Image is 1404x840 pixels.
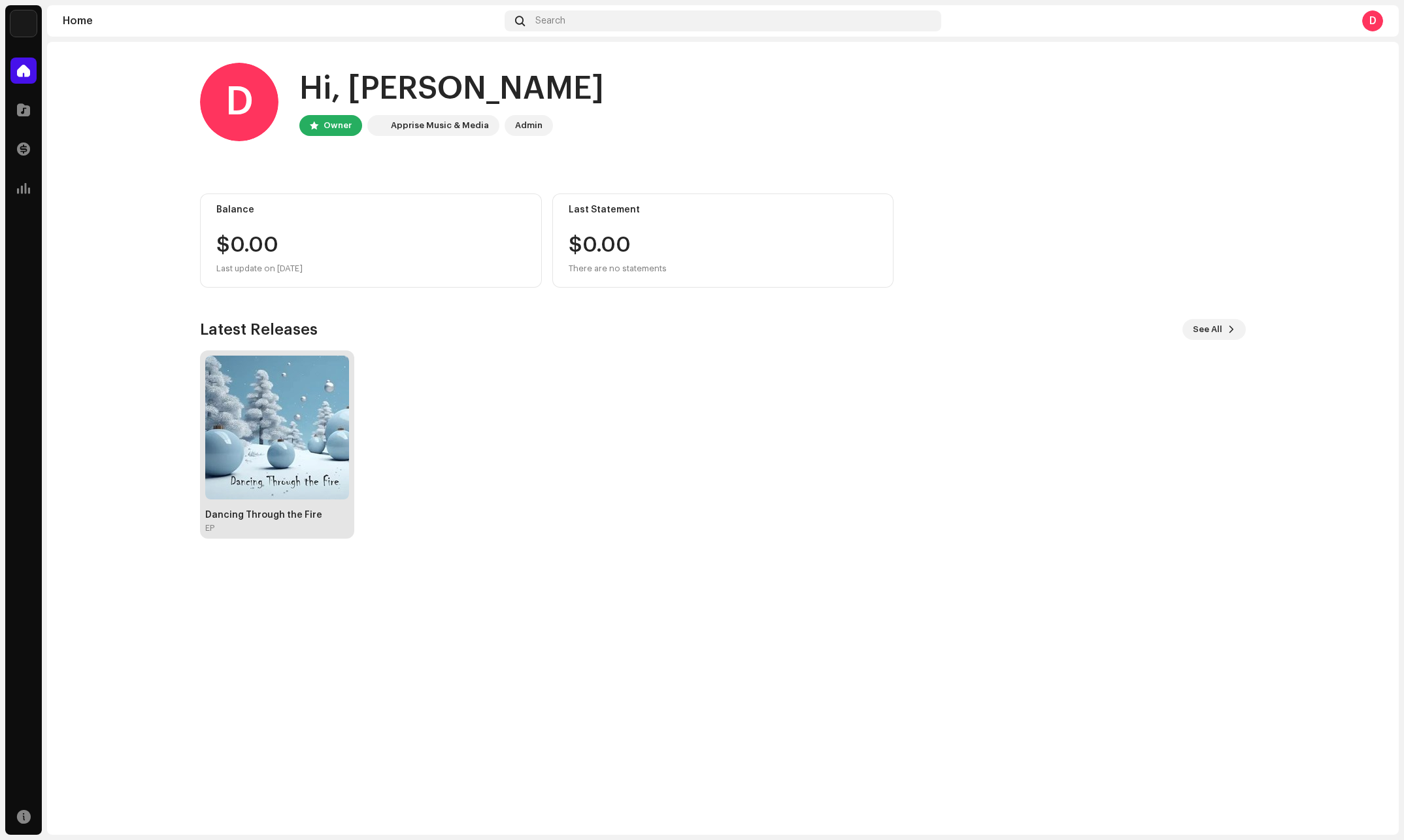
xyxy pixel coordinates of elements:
div: Dancing Through the Fire [205,510,349,520]
span: See All [1193,316,1222,343]
div: Home [63,16,499,26]
div: Admin [515,118,543,133]
div: Hi, [PERSON_NAME] [299,68,604,110]
re-o-card-value: Balance [200,193,542,288]
img: eb8e7854-167f-432f-b929-ec4eb942a246 [205,356,349,499]
div: D [200,63,278,141]
div: Apprise Music & Media [391,118,489,133]
div: Owner [324,118,352,133]
div: Balance [216,205,526,215]
div: D [1362,10,1383,31]
span: Search [535,16,565,26]
img: 1c16f3de-5afb-4452-805d-3f3454e20b1b [370,118,386,133]
img: 1c16f3de-5afb-4452-805d-3f3454e20b1b [10,10,37,37]
div: Last update on [DATE] [216,261,526,277]
div: Last Statement [569,205,878,215]
div: EP [205,523,214,533]
re-o-card-value: Last Statement [552,193,894,288]
div: There are no statements [569,261,667,277]
h3: Latest Releases [200,319,318,340]
button: See All [1182,319,1246,340]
